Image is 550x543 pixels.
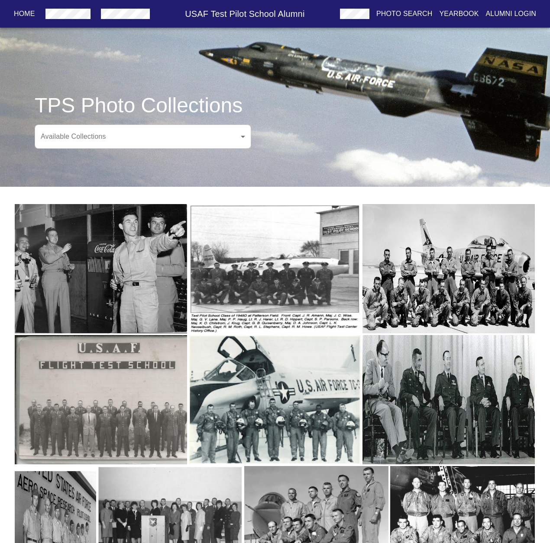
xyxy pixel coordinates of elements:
[15,204,187,333] img: Class 1949C, From Left to Right: Joseph John "Tym" Tymczyszyn, 1st Lt. Thomas Blazing, 1st Lt. Ri...
[362,335,535,464] img: ARPS Class I, L to R: William Schweikhard, Tom McElmurry, Jim McDivitt, Buck Buchanan and Frank B...
[15,335,187,464] img: Class 1959B - Photo courtesy of David Evenson, son of Mervin Evinson. See http://sonofatestpilot....
[10,6,39,22] button: Home
[482,6,540,22] button: Alumni Login
[189,335,361,464] img: Class 1960B - Left-to-right: CPT John A. Johnston, CPT Paul R. Curry, CPT Lavern R. Riesterer, CW...
[376,9,433,19] p: Photo Search
[14,9,35,19] p: Home
[35,125,251,149] div: ​
[189,204,361,333] img: Class 1949D
[436,6,482,22] button: Yearbook
[362,204,535,333] img: Class 1958A - Front row, Left to Right: Henry E. Chouteau (Northrup), 1st Lt Ralph C. Rich, Capt ...
[35,93,243,118] h3: TPS Photo Collections
[439,9,479,19] p: Yearbook
[373,6,436,22] button: Photo Search
[153,7,336,21] h6: USAF Test Pilot School Alumni
[486,9,537,19] p: Alumni Login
